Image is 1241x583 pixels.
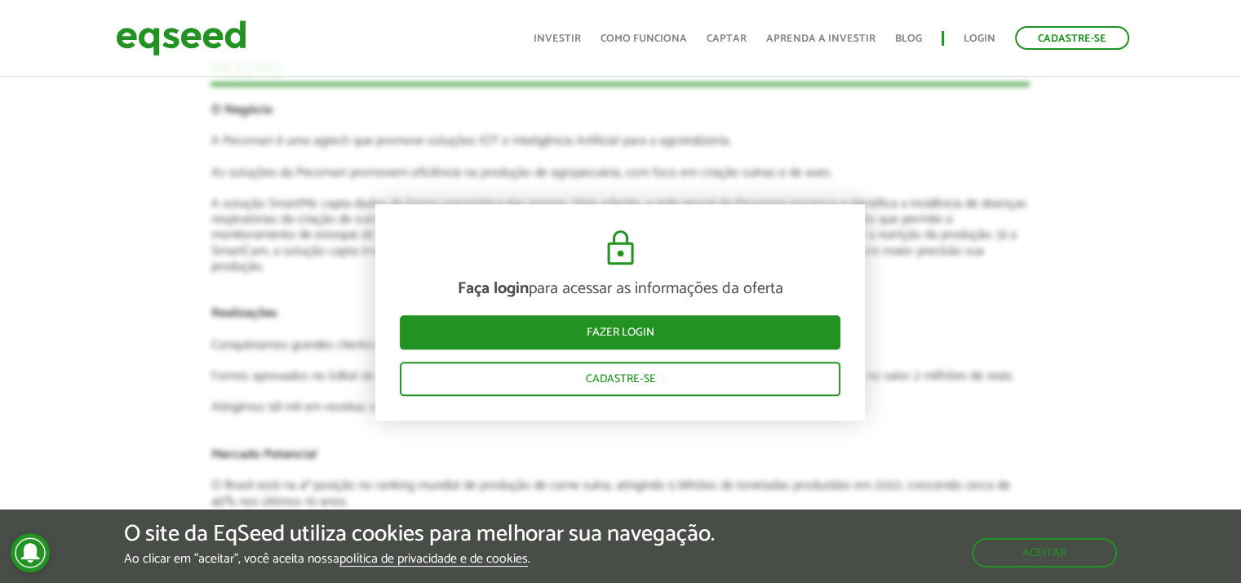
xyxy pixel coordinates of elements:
[766,33,875,44] a: Aprenda a investir
[601,229,640,268] img: cadeado.svg
[116,16,246,60] img: EqSeed
[964,33,995,44] a: Login
[400,362,840,396] a: Cadastre-se
[400,315,840,349] a: Fazer login
[124,522,715,547] h5: O site da EqSeed utiliza cookies para melhorar sua navegação.
[339,553,528,567] a: política de privacidade e de cookies
[1015,26,1129,50] a: Cadastre-se
[124,551,715,567] p: Ao clicar em "aceitar", você aceita nossa .
[972,538,1117,567] button: Aceitar
[458,275,529,302] strong: Faça login
[895,33,922,44] a: Blog
[707,33,747,44] a: Captar
[601,33,687,44] a: Como funciona
[400,279,840,299] p: para acessar as informações da oferta
[534,33,581,44] a: Investir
